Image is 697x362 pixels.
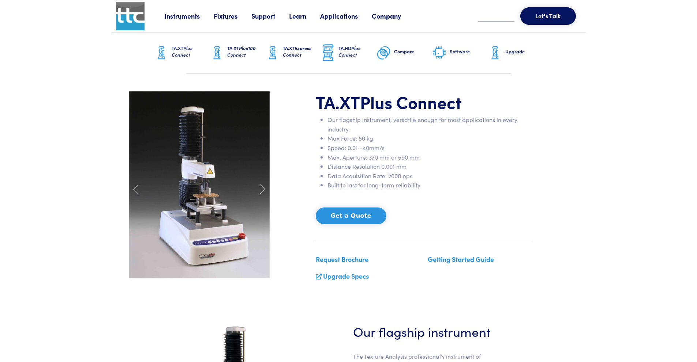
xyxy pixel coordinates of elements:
[251,11,289,20] a: Support
[265,44,280,62] img: ta-xt-graphic.png
[129,91,270,278] img: carousel-ta-xt-plus-cracker.jpg
[321,33,376,73] a: TA.HDPlus Connect
[338,45,376,58] h6: TA.HD
[327,143,531,153] li: Speed: 0.01—40mm/s
[394,48,432,55] h6: Compare
[360,90,462,113] span: Plus Connect
[327,153,531,162] li: Max. Aperture: 370 mm or 590 mm
[376,33,432,73] a: Compare
[116,2,145,30] img: ttc_logo_1x1_v1.0.png
[316,255,368,264] a: Request Brochure
[432,33,488,73] a: Software
[210,33,265,73] a: TA.XTPlus100 Connect
[283,45,311,58] span: Express Connect
[172,45,210,58] h6: TA.XT
[327,162,531,171] li: Distance Resolution 0.001 mm
[323,271,369,281] a: Upgrade Specs
[154,44,169,62] img: ta-xt-graphic.png
[327,134,531,143] li: Max Force: 50 kg
[353,322,494,340] h3: Our flagship instrument
[154,33,210,73] a: TA.XTPlus Connect
[327,180,531,190] li: Built to last for long-term reliability
[432,45,447,61] img: software-graphic.png
[488,44,502,62] img: ta-xt-graphic.png
[372,11,415,20] a: Company
[172,45,192,58] span: Plus Connect
[316,207,386,224] button: Get a Quote
[227,45,265,58] h6: TA.XT
[488,33,543,73] a: Upgrade
[450,48,488,55] h6: Software
[265,33,321,73] a: TA.XTExpress Connect
[428,255,494,264] a: Getting Started Guide
[327,115,531,134] li: Our flagship instrument, versatile enough for most applications in every industry.
[321,43,336,62] img: ta-hd-graphic.png
[338,45,360,58] span: Plus Connect
[164,11,214,20] a: Instruments
[327,171,531,181] li: Data Acquisition Rate: 2000 pps
[227,45,256,58] span: Plus100 Connect
[316,91,531,113] h1: TA.XT
[289,11,320,20] a: Learn
[320,11,372,20] a: Applications
[505,48,543,55] h6: Upgrade
[376,44,391,62] img: compare-graphic.png
[520,7,576,25] button: Let's Talk
[214,11,251,20] a: Fixtures
[210,44,224,62] img: ta-xt-graphic.png
[283,45,321,58] h6: TA.XT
